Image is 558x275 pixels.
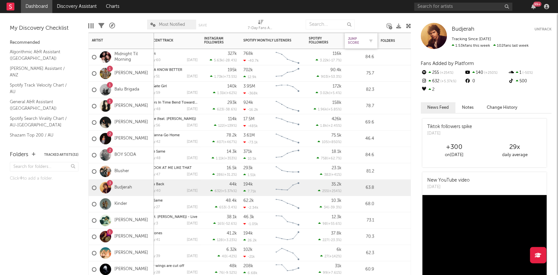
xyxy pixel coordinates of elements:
a: I Got Love (feat. [PERSON_NAME]) [139,117,196,121]
div: ( ) [214,123,237,128]
div: ( ) [319,205,341,209]
span: 1.8k [320,124,327,128]
div: 6.32k [226,248,237,252]
div: ( ) [213,221,237,226]
div: Navy Eyes [139,52,197,56]
div: New YouTube video [427,177,470,184]
div: Folders [380,39,430,43]
div: 38.1k [227,215,237,219]
div: daily average [484,151,545,159]
a: [PERSON_NAME] [114,120,148,125]
div: 75.5k [331,133,341,137]
div: ( ) [212,107,237,111]
span: +5.37k % [222,189,236,193]
div: 1 [508,69,551,77]
button: 99+ [531,4,536,9]
div: ( ) [316,123,341,128]
div: popularity: 40 [139,189,161,193]
div: 46.4 [348,135,374,143]
span: -50 % [521,71,533,75]
div: popularity: 59 [139,91,160,95]
div: -21k [243,254,255,259]
div: ( ) [315,91,341,95]
div: DON’T LOOK AT ME LIKE THAT [139,166,197,170]
span: 165 [217,222,223,226]
div: 81.2 [348,168,374,175]
span: +62 % [226,91,236,95]
svg: Chart title [273,114,302,131]
div: [DATE] [187,140,197,144]
div: 23.1k [331,166,341,170]
div: [DATE] [187,254,197,258]
span: +5.37k % [439,80,456,83]
div: popularity: 48 [139,156,161,160]
a: [PERSON_NAME] [114,250,148,256]
div: 14.3k [227,150,237,154]
div: ( ) [212,238,237,242]
div: 84.6 [348,151,374,159]
div: [DATE] [187,238,197,242]
div: [DATE] [187,222,197,225]
div: ( ) [318,189,341,193]
span: 1.31k [217,91,225,95]
div: ( ) [211,156,237,160]
div: 6k [336,248,341,252]
div: ( ) [210,58,237,62]
a: Kickin' Stones [139,232,162,235]
div: What If [139,248,197,251]
a: Kinder [114,201,127,207]
span: +5.4 % [330,91,340,95]
a: Still The Same [139,199,162,202]
div: Edit Columns [88,16,93,35]
div: 3.95M [243,84,255,89]
div: 69.6 [348,119,374,126]
span: +142 % [329,255,340,258]
button: Notes [455,102,480,113]
div: [DATE] [187,173,197,176]
div: ( ) [313,107,341,111]
div: 17.5M [243,117,254,121]
div: 99 + [533,2,541,7]
span: 34 [324,206,328,209]
span: 1.53k fans this week [452,44,490,48]
div: ( ) [215,205,237,209]
button: Change History [480,102,524,113]
div: popularity: 27 [139,205,160,209]
span: +73.5 % [224,75,236,79]
div: 12.9k [243,75,256,79]
div: Artist [92,39,141,42]
span: 653 [219,206,225,209]
div: 6.68k [243,271,257,275]
span: 1.11k [216,157,224,160]
div: Kickin' Stones [139,232,197,235]
div: 194k [243,182,253,186]
div: ( ) [217,254,237,258]
div: Recommended [10,39,78,47]
div: -485k [243,124,258,128]
div: 194k [243,231,253,235]
span: Budjerah [452,26,474,32]
span: Tracking Since: [DATE] [452,37,491,41]
div: on [DATE] [424,151,484,159]
a: Want You Back [139,183,164,186]
div: +300 [424,143,484,151]
div: -40.7k [243,58,259,63]
svg: Chart title [273,147,302,163]
div: 702k [243,68,253,72]
span: +254 % [439,71,453,75]
a: Balu Brigada [114,87,139,92]
a: [PERSON_NAME] Assistant / ANZ [10,65,72,78]
a: Spotify Track Velocity Chart / AU [10,82,72,95]
a: BOY SODA [114,152,136,158]
a: [PERSON_NAME] [114,103,148,109]
span: 3.22k [320,59,329,62]
div: 500 [508,77,551,86]
div: 327k [228,52,237,56]
div: 63.8 [348,184,374,192]
div: 0 [464,77,508,86]
div: I Got Love (feat. Nate Dogg) [139,117,197,121]
span: 227 [322,238,328,242]
span: -23.3 % [329,238,340,242]
div: [DATE] [187,107,197,111]
a: [PERSON_NAME] [114,234,148,239]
